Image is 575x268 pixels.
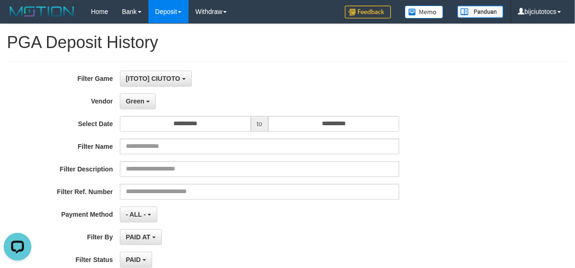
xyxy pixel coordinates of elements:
[4,4,31,31] button: Open LiveChat chat widget
[251,116,268,132] span: to
[120,71,192,86] button: [ITOTO] CIUTOTO
[120,207,157,222] button: - ALL -
[120,93,156,109] button: Green
[120,229,162,245] button: PAID AT
[126,97,144,105] span: Green
[457,6,504,18] img: panduan.png
[345,6,391,18] img: Feedback.jpg
[126,233,150,241] span: PAID AT
[405,6,444,18] img: Button%20Memo.svg
[7,33,568,52] h1: PGA Deposit History
[126,75,180,82] span: [ITOTO] CIUTOTO
[7,5,77,18] img: MOTION_logo.png
[126,211,146,218] span: - ALL -
[126,256,141,263] span: PAID
[120,252,152,268] button: PAID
